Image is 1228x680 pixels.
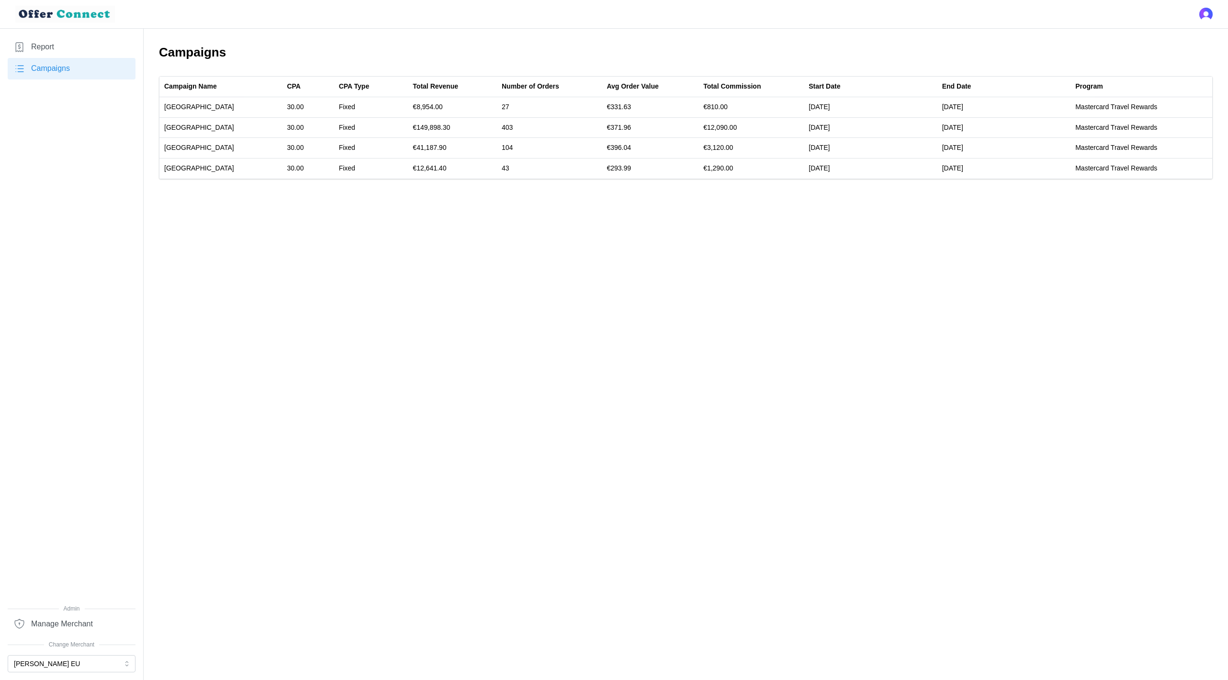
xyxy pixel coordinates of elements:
div: CPA Type [339,81,370,92]
span: Manage Merchant [31,618,93,630]
div: Start Date [809,81,840,92]
td: [DATE] [937,159,1070,179]
h2: Campaigns [159,44,1213,61]
td: 30.00 [282,159,334,179]
td: [GEOGRAPHIC_DATA] [159,117,282,138]
td: Mastercard Travel Rewards [1070,97,1212,118]
td: [GEOGRAPHIC_DATA] [159,159,282,179]
td: €810.00 [698,97,804,118]
td: €3,120.00 [698,138,804,159]
span: Campaigns [31,63,70,75]
td: €8,954.00 [408,97,497,118]
a: Campaigns [8,58,135,79]
td: 30.00 [282,97,334,118]
a: Report [8,36,135,58]
td: €1,290.00 [698,159,804,179]
span: Report [31,41,54,53]
td: 30.00 [282,117,334,138]
div: Avg Order Value [607,81,658,92]
td: €12,641.40 [408,159,497,179]
td: 27 [497,97,602,118]
td: [DATE] [804,97,937,118]
td: Mastercard Travel Rewards [1070,117,1212,138]
td: €331.63 [602,97,698,118]
div: CPA [287,81,301,92]
div: Total Revenue [413,81,458,92]
td: [GEOGRAPHIC_DATA] [159,138,282,159]
td: Fixed [334,117,408,138]
td: [DATE] [937,138,1070,159]
td: Fixed [334,159,408,179]
img: 's logo [1199,8,1213,21]
td: €396.04 [602,138,698,159]
td: [DATE] [804,138,937,159]
td: [DATE] [804,117,937,138]
td: €371.96 [602,117,698,138]
span: Admin [8,604,135,613]
td: Mastercard Travel Rewards [1070,159,1212,179]
td: Mastercard Travel Rewards [1070,138,1212,159]
td: 43 [497,159,602,179]
button: Open user button [1199,8,1213,21]
td: 403 [497,117,602,138]
div: Total Commission [703,81,761,92]
td: [DATE] [937,117,1070,138]
div: Campaign Name [164,81,217,92]
td: Fixed [334,97,408,118]
button: [PERSON_NAME] EU [8,655,135,672]
td: 30.00 [282,138,334,159]
a: Manage Merchant [8,613,135,635]
div: Number of Orders [502,81,559,92]
td: €293.99 [602,159,698,179]
td: [DATE] [804,159,937,179]
span: Change Merchant [8,640,135,649]
div: End Date [942,81,971,92]
div: Program [1075,81,1103,92]
td: 104 [497,138,602,159]
td: €12,090.00 [698,117,804,138]
td: €41,187.90 [408,138,497,159]
td: Fixed [334,138,408,159]
img: loyalBe Logo [15,6,115,23]
td: [DATE] [937,97,1070,118]
td: [GEOGRAPHIC_DATA] [159,97,282,118]
td: €149,898.30 [408,117,497,138]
